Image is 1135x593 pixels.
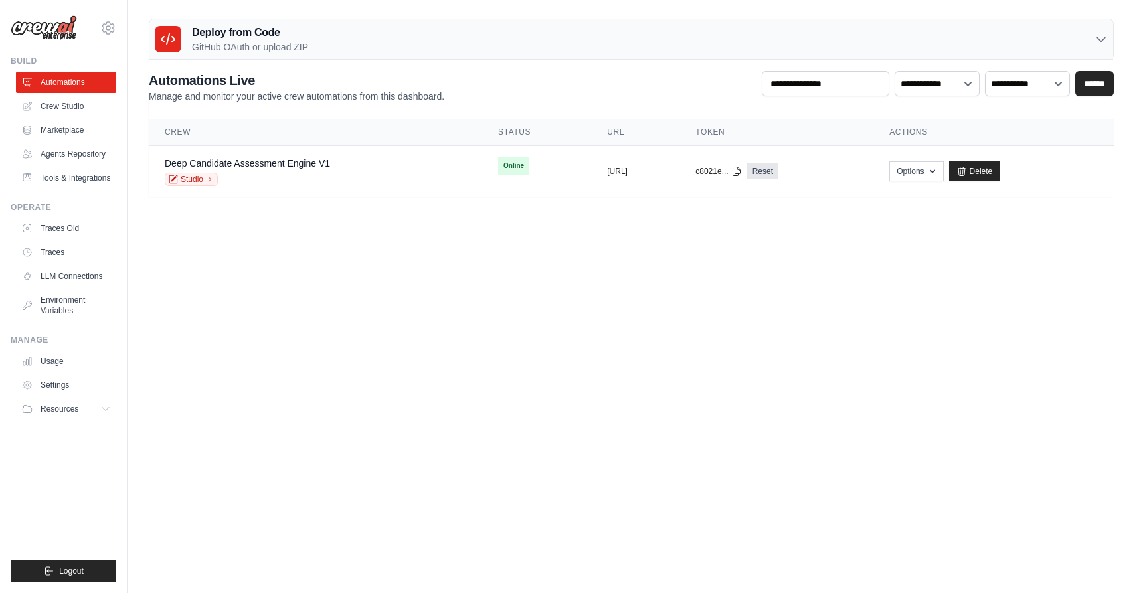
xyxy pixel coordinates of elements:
[16,167,116,189] a: Tools & Integrations
[591,119,679,146] th: URL
[16,242,116,263] a: Traces
[16,351,116,372] a: Usage
[16,266,116,287] a: LLM Connections
[695,166,741,177] button: c8021e...
[16,72,116,93] a: Automations
[747,163,778,179] a: Reset
[889,161,943,181] button: Options
[16,218,116,239] a: Traces Old
[949,161,1000,181] a: Delete
[679,119,873,146] th: Token
[16,96,116,117] a: Crew Studio
[192,41,308,54] p: GitHub OAuth or upload ZIP
[11,335,116,345] div: Manage
[149,71,444,90] h2: Automations Live
[11,15,77,41] img: Logo
[16,143,116,165] a: Agents Repository
[11,560,116,582] button: Logout
[16,398,116,420] button: Resources
[482,119,591,146] th: Status
[59,566,84,576] span: Logout
[873,119,1114,146] th: Actions
[16,375,116,396] a: Settings
[149,90,444,103] p: Manage and monitor your active crew automations from this dashboard.
[165,158,330,169] a: Deep Candidate Assessment Engine V1
[192,25,308,41] h3: Deploy from Code
[11,202,116,212] div: Operate
[41,404,78,414] span: Resources
[149,119,482,146] th: Crew
[498,157,529,175] span: Online
[1069,529,1135,593] iframe: Chat Widget
[16,120,116,141] a: Marketplace
[16,290,116,321] a: Environment Variables
[165,173,218,186] a: Studio
[11,56,116,66] div: Build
